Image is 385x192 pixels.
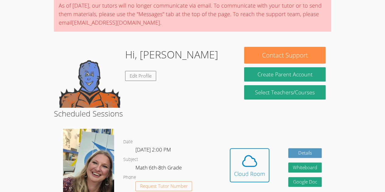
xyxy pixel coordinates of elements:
button: Contact Support [244,47,325,64]
button: Request Tutor Number [135,181,192,191]
span: Request Tutor Number [140,184,188,188]
a: Google Doc [288,177,322,187]
h1: Hi, [PERSON_NAME] [125,47,218,62]
dd: Math 6th-8th Grade [135,163,183,174]
button: Cloud Room [230,148,269,182]
a: Select Teachers/Courses [244,85,325,99]
button: Create Parent Account [244,67,325,82]
span: [DATE] 2:00 PM [135,146,171,153]
h2: Scheduled Sessions [54,108,331,119]
dt: Date [123,138,133,146]
dt: Subject [123,156,138,163]
a: Details [288,148,322,158]
dt: Phone [123,174,136,181]
button: Whiteboard [288,162,322,173]
div: Cloud Room [234,169,265,178]
a: Edit Profile [125,71,156,81]
img: default.png [59,47,120,108]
